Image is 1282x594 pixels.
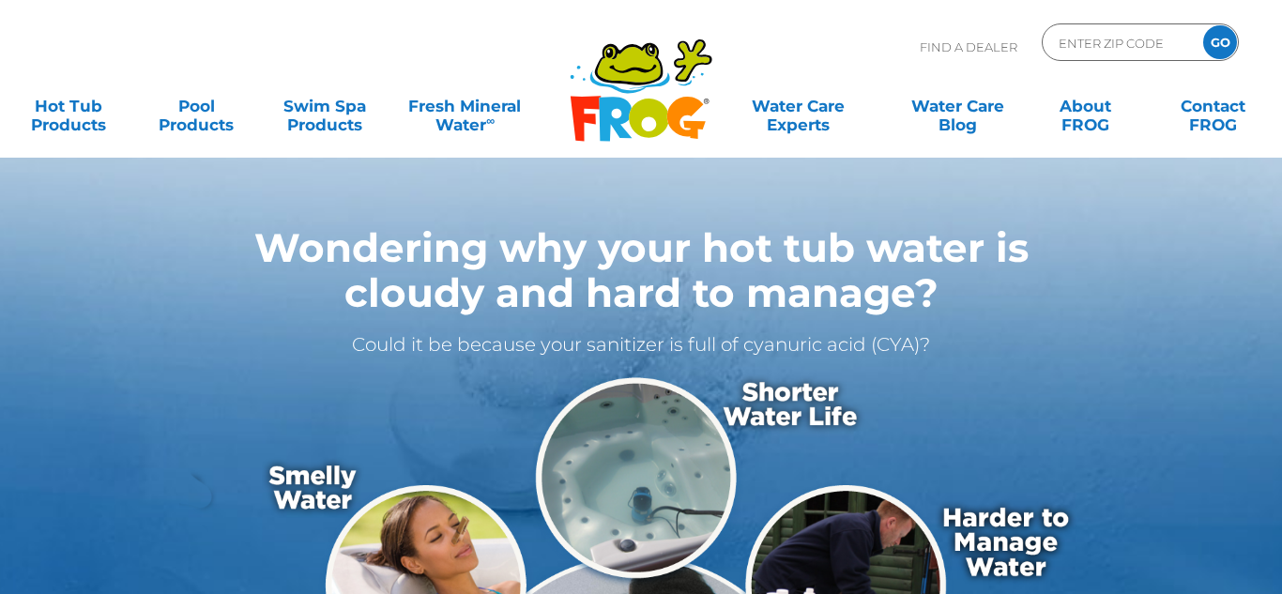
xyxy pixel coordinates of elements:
sup: ∞ [486,114,495,128]
h1: Wondering why your hot tub water is cloudy and hard to manage? [179,225,1103,315]
a: Water CareExperts [717,87,878,125]
a: AboutFROG [1036,87,1136,125]
a: PoolProducts [146,87,246,125]
input: Zip Code Form [1057,29,1183,56]
a: ContactFROG [1164,87,1263,125]
input: GO [1203,25,1237,59]
p: Could it be because your sanitizer is full of cyanuric acid (CYA)? [179,329,1103,359]
a: Water CareBlog [908,87,1007,125]
a: Swim SpaProducts [275,87,374,125]
p: Find A Dealer [920,23,1017,70]
a: Fresh MineralWater∞ [403,87,527,125]
a: Hot TubProducts [19,87,118,125]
